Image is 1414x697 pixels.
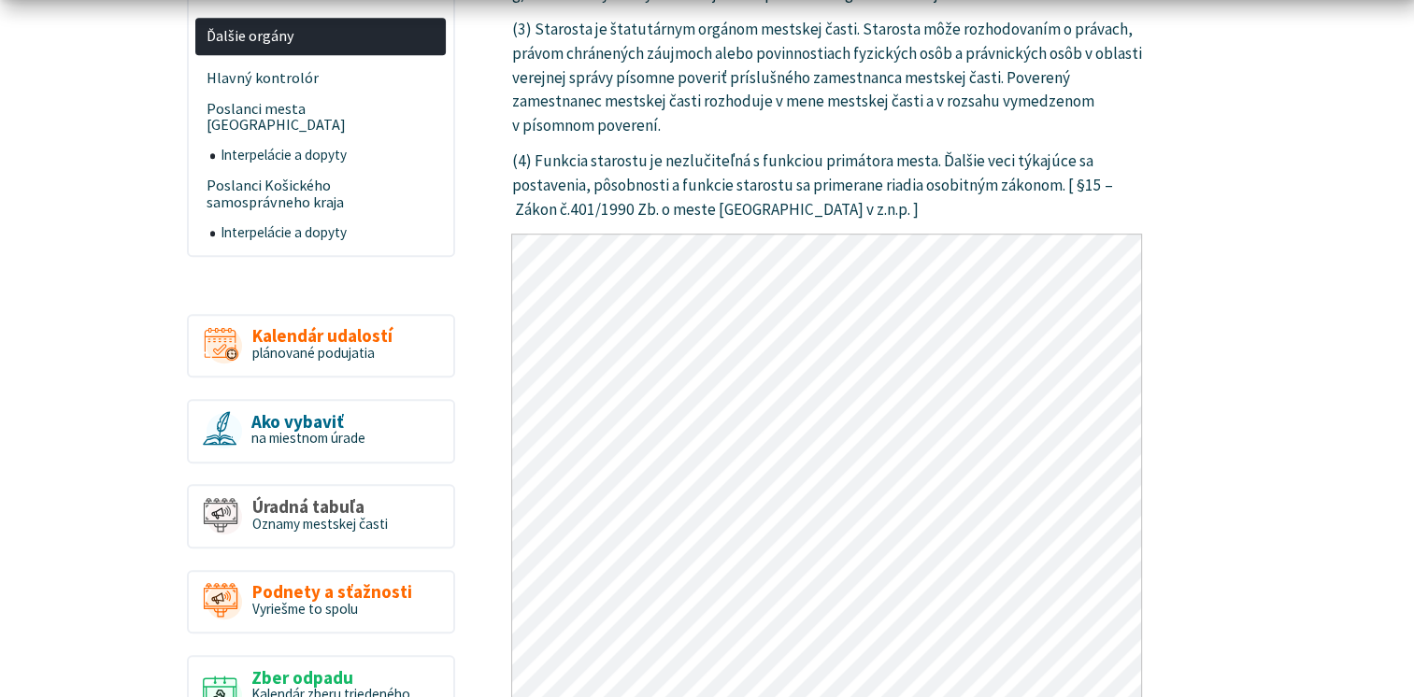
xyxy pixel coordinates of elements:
a: Hlavný kontrolór [195,63,446,93]
a: Poslanci Košického samosprávneho kraja [195,171,446,219]
span: Zber odpadu [251,668,439,688]
span: Interpelácie a dopyty [221,218,436,248]
span: Ako vybaviť [251,412,365,432]
p: (3) Starosta je štatutárnym orgánom mestskej časti. Starosta môže rozhodovaním o právach, právom ... [511,18,1142,137]
span: Kalendár udalostí [252,326,393,346]
span: Poslanci mesta [GEOGRAPHIC_DATA] [207,93,436,141]
a: Úradná tabuľa Oznamy mestskej časti [187,484,455,548]
span: Vyriešme to spolu [252,600,358,618]
a: Podnety a sťažnosti Vyriešme to spolu [187,570,455,634]
a: Ďalšie orgány [195,18,446,56]
a: Interpelácie a dopyty [210,141,447,171]
a: Interpelácie a dopyty [210,218,447,248]
span: Oznamy mestskej časti [252,515,388,533]
a: Kalendár udalostí plánované podujatia [187,314,455,378]
span: Úradná tabuľa [252,497,388,517]
span: na miestnom úrade [251,429,365,447]
a: Poslanci mesta [GEOGRAPHIC_DATA] [195,93,446,141]
span: Hlavný kontrolór [207,63,436,93]
span: Poslanci Košického samosprávneho kraja [207,171,436,219]
a: Ako vybaviť na miestnom úrade [187,399,455,463]
span: plánované podujatia [252,344,375,362]
p: (4) Funkcia starostu je nezlučiteľná s funkciou primátora mesta. Ďalšie veci týkajúce sa postaven... [511,149,1142,221]
span: Podnety a sťažnosti [252,582,412,602]
span: Ďalšie orgány [207,21,436,52]
span: Interpelácie a dopyty [221,141,436,171]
